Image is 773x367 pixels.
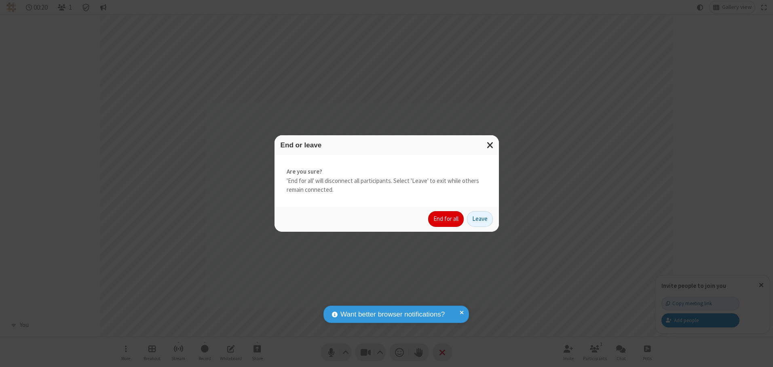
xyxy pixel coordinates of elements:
button: End for all [428,211,464,227]
button: Close modal [482,135,499,155]
strong: Are you sure? [287,167,487,176]
h3: End or leave [281,141,493,149]
span: Want better browser notifications? [340,309,445,320]
div: 'End for all' will disconnect all participants. Select 'Leave' to exit while others remain connec... [275,155,499,207]
button: Leave [467,211,493,227]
